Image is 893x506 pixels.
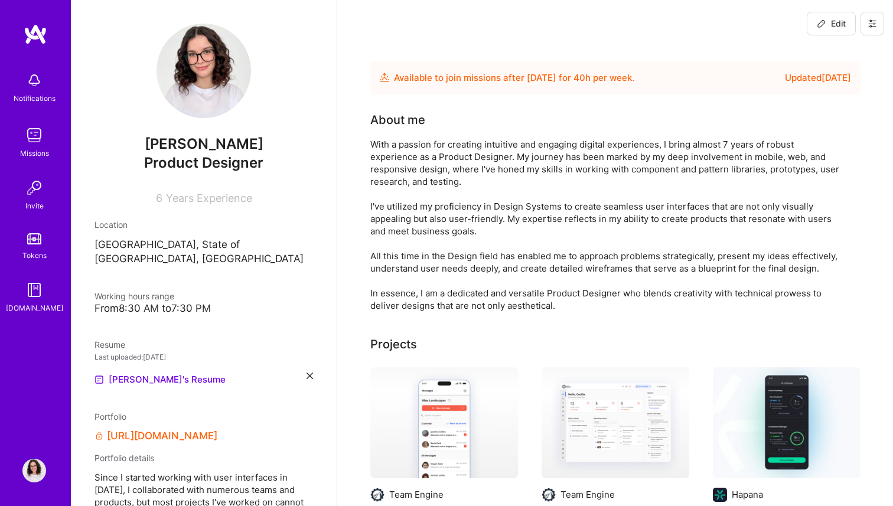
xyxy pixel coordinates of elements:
[156,192,162,204] span: 6
[370,335,417,353] div: Projects
[166,192,252,204] span: Years Experience
[370,488,384,502] img: Company logo
[94,375,104,384] img: Resume
[94,339,125,350] span: Resume
[94,218,313,231] div: Location
[573,72,585,83] span: 40
[713,367,861,478] img: Hapana: Challenges
[94,412,126,422] span: Portfolio
[144,154,263,171] span: Product Designer
[94,302,313,315] div: From 8:30 AM to 7:30 PM
[22,278,46,302] img: guide book
[107,430,217,442] a: [URL][DOMAIN_NAME]
[22,123,46,147] img: teamwork
[370,367,518,478] img: Team Engine: App
[94,291,174,301] span: Working hours range
[94,452,313,464] div: Portfolio details
[94,135,313,153] span: [PERSON_NAME]
[27,233,41,244] img: tokens
[713,488,727,502] img: Company logo
[542,488,556,502] img: Company logo
[19,459,49,482] a: User Avatar
[22,68,46,92] img: bell
[560,488,615,501] div: Team Engine
[22,249,47,262] div: Tokens
[94,238,313,266] p: [GEOGRAPHIC_DATA], State of [GEOGRAPHIC_DATA], [GEOGRAPHIC_DATA]
[25,200,44,212] div: Invite
[6,302,63,314] div: [DOMAIN_NAME]
[20,147,49,159] div: Missions
[807,12,856,35] button: Edit
[14,92,56,105] div: Notifications
[785,71,851,85] div: Updated [DATE]
[22,176,46,200] img: Invite
[389,488,444,501] div: Team Engine
[732,488,763,501] div: Hapana
[24,24,47,45] img: logo
[370,138,843,312] div: With a passion for creating intuitive and engaging digital experiences, I bring almost 7 years of...
[370,111,425,129] div: About me
[94,351,313,363] div: Last uploaded: [DATE]
[394,71,634,85] div: Available to join missions after [DATE] for h per week .
[22,459,46,482] img: User Avatar
[542,367,689,478] img: Team Engine
[157,24,251,118] img: User Avatar
[380,73,389,82] img: Availability
[307,373,313,379] i: icon Close
[94,373,226,387] a: [PERSON_NAME]'s Resume
[817,18,846,30] span: Edit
